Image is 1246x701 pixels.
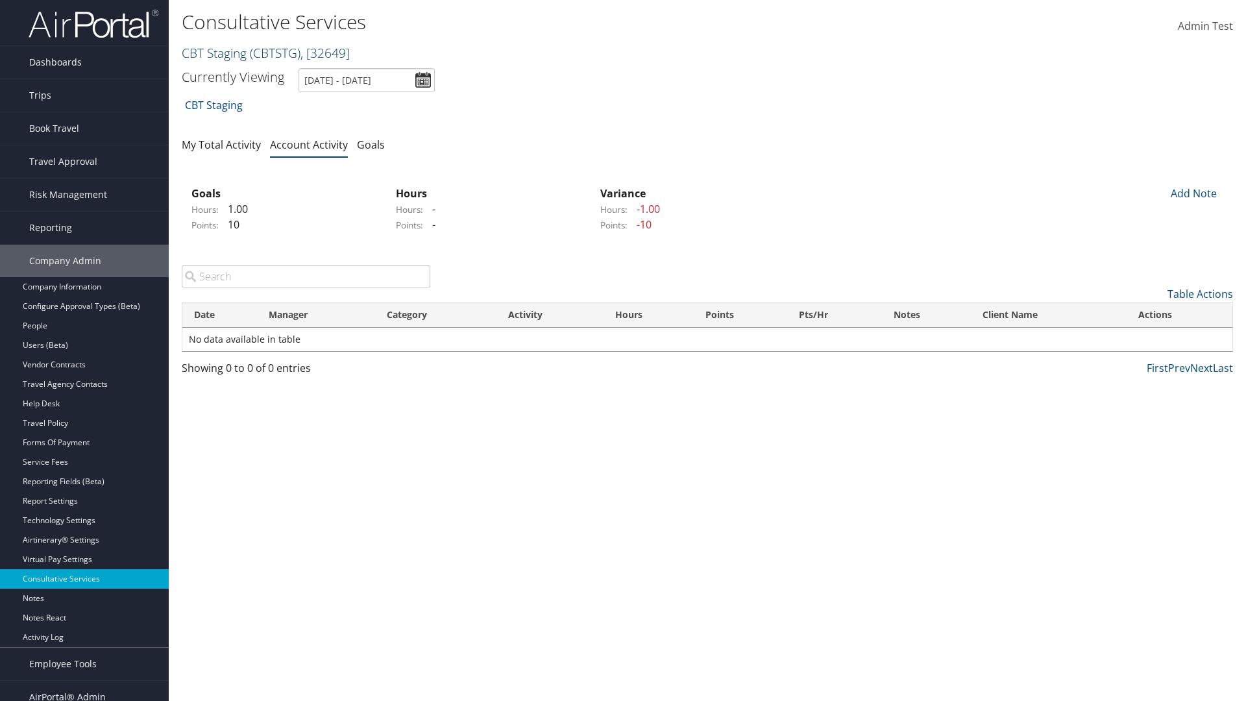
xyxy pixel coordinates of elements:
[1190,361,1213,375] a: Next
[299,68,435,92] input: [DATE] - [DATE]
[496,302,604,328] th: Activity: activate to sort column ascending
[396,186,427,201] strong: Hours
[270,138,348,152] a: Account Activity
[1162,186,1223,201] div: Add Note
[29,46,82,79] span: Dashboards
[29,648,97,680] span: Employee Tools
[882,302,971,328] th: Notes
[630,217,652,232] span: -10
[191,186,221,201] strong: Goals
[191,219,219,232] label: Points:
[29,145,97,178] span: Travel Approval
[221,217,239,232] span: 10
[604,302,694,328] th: Hours
[787,302,882,328] th: Pts/Hr
[1168,361,1190,375] a: Prev
[182,328,1232,351] td: No data available in table
[600,186,646,201] strong: Variance
[29,178,107,211] span: Risk Management
[29,245,101,277] span: Company Admin
[1178,19,1233,33] span: Admin Test
[375,302,496,328] th: Category: activate to sort column ascending
[182,265,430,288] input: Search
[357,138,385,152] a: Goals
[600,219,628,232] label: Points:
[29,212,72,244] span: Reporting
[185,92,243,118] a: CBT Staging
[630,202,660,216] span: -1.00
[182,8,883,36] h1: Consultative Services
[1167,287,1233,301] a: Table Actions
[29,112,79,145] span: Book Travel
[300,44,350,62] span: , [ 32649 ]
[182,68,284,86] h3: Currently Viewing
[221,202,248,216] span: 1.00
[1178,6,1233,47] a: Admin Test
[182,302,257,328] th: Date: activate to sort column ascending
[29,79,51,112] span: Trips
[396,203,423,216] label: Hours:
[191,203,219,216] label: Hours:
[600,203,628,216] label: Hours:
[182,360,430,382] div: Showing 0 to 0 of 0 entries
[1147,361,1168,375] a: First
[257,302,375,328] th: Manager: activate to sort column ascending
[29,8,158,39] img: airportal-logo.png
[426,202,435,216] span: -
[182,138,261,152] a: My Total Activity
[182,44,350,62] a: CBT Staging
[1127,302,1232,328] th: Actions
[971,302,1127,328] th: Client Name
[1213,361,1233,375] a: Last
[250,44,300,62] span: ( CBTSTG )
[396,219,423,232] label: Points:
[426,217,435,232] span: -
[694,302,787,328] th: Points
